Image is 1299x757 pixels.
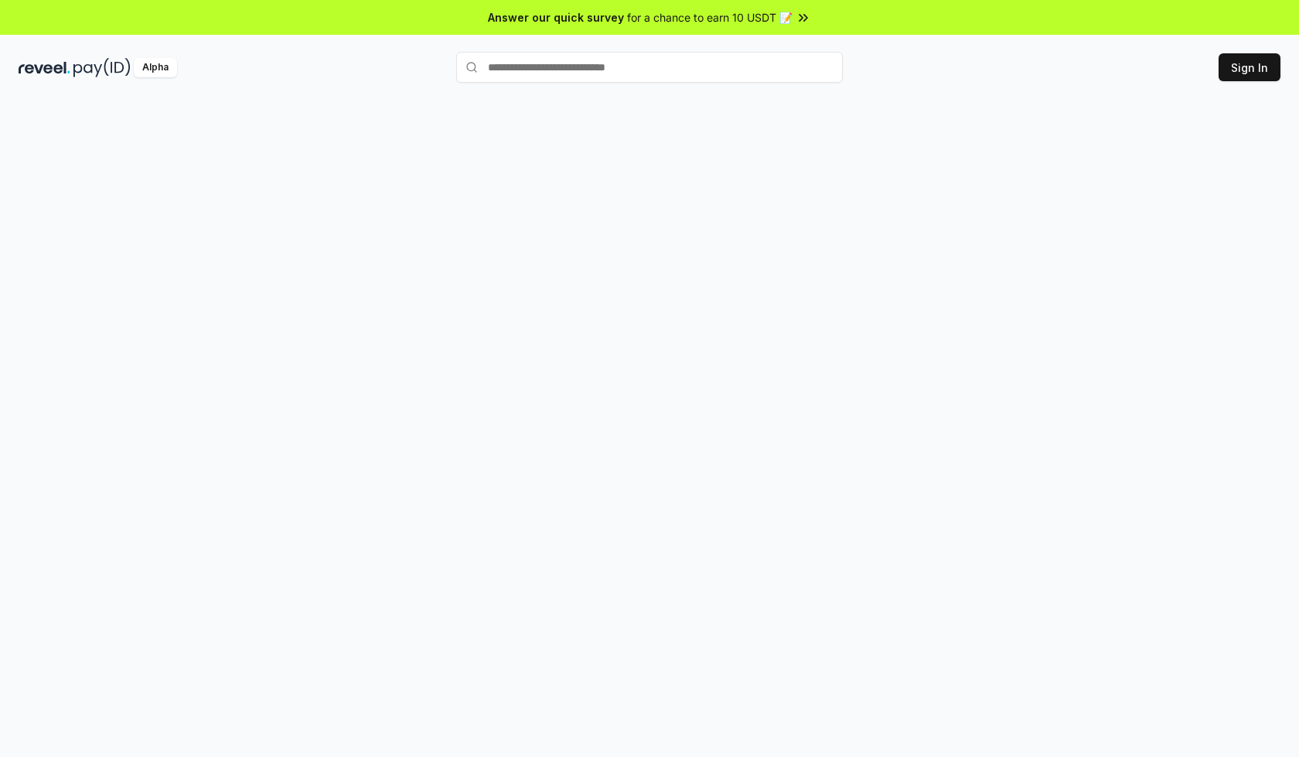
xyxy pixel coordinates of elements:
[73,58,131,77] img: pay_id
[488,9,624,26] span: Answer our quick survey
[627,9,793,26] span: for a chance to earn 10 USDT 📝
[19,58,70,77] img: reveel_dark
[134,58,177,77] div: Alpha
[1219,53,1280,81] button: Sign In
